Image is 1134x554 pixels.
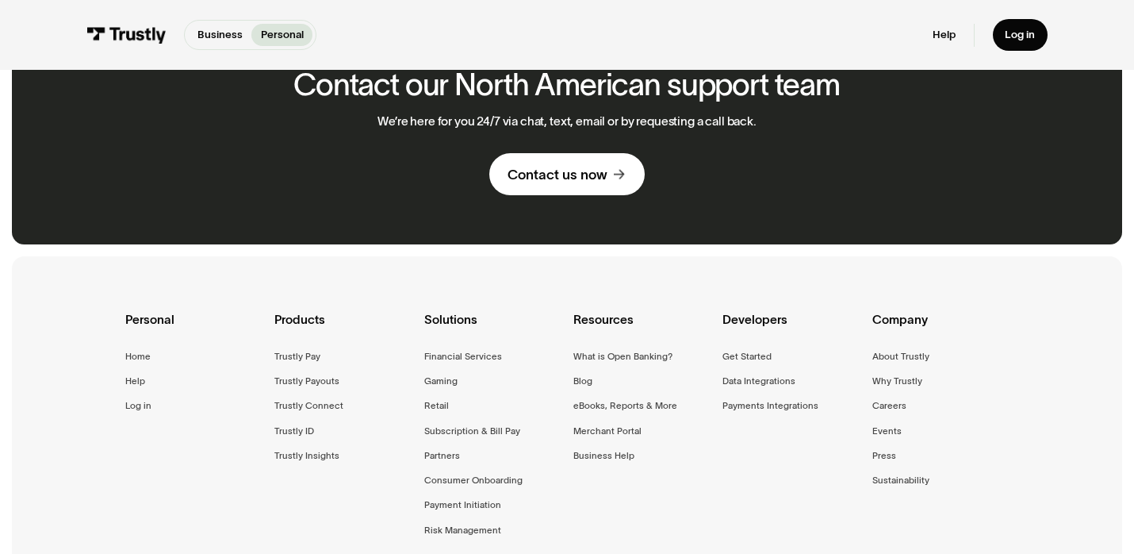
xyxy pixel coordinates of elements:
p: Personal [261,27,304,43]
a: eBooks, Reports & More [573,398,677,414]
a: Retail [424,398,449,414]
div: Solutions [424,310,561,348]
a: Partners [424,448,460,464]
a: Trustly ID [274,423,314,439]
a: Events [872,423,902,439]
a: Press [872,448,896,464]
a: Why Trustly [872,373,922,389]
div: Developers [722,310,860,348]
a: Risk Management [424,522,501,538]
a: Consumer Onboarding [424,472,523,488]
a: Log in [125,398,151,414]
a: Payment Initiation [424,497,501,513]
a: Business Help [573,448,634,464]
div: Personal [125,310,262,348]
a: Trustly Insights [274,448,339,464]
a: Trustly Connect [274,398,343,414]
a: Blog [573,373,592,389]
a: Help [933,28,956,42]
a: Merchant Portal [573,423,642,439]
a: What is Open Banking? [573,348,672,364]
a: Financial Services [424,348,502,364]
a: Help [125,373,145,389]
a: Business [188,24,251,46]
a: Personal [251,24,312,46]
a: Log in [993,19,1048,52]
a: Gaming [424,373,458,389]
a: Sustainability [872,472,929,488]
div: Resources [573,310,710,348]
h2: Contact our North American support team [293,68,840,102]
a: Careers [872,398,906,414]
a: Get Started [722,348,772,364]
div: Company [872,310,1009,348]
a: About Trustly [872,348,929,364]
div: Contact us now [508,166,607,183]
p: Business [197,27,243,43]
a: Payments Integrations [722,398,818,414]
div: Products [274,310,412,348]
a: Trustly Payouts [274,373,339,389]
a: Contact us now [489,153,644,195]
a: Trustly Pay [274,348,320,364]
a: Home [125,348,151,364]
a: Subscription & Bill Pay [424,423,520,439]
div: Log in [1005,28,1035,42]
p: We’re here for you 24/7 via chat, text, email or by requesting a call back. [377,114,756,129]
a: Data Integrations [722,373,795,389]
img: Trustly Logo [86,27,166,44]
